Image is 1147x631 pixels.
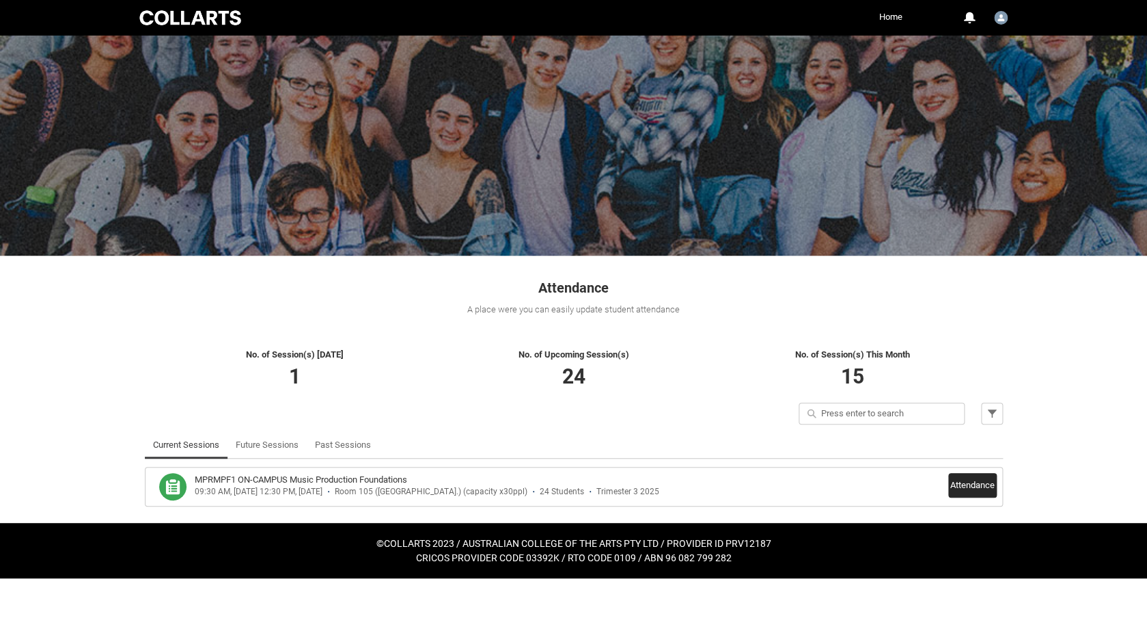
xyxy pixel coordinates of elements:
[246,349,344,360] span: No. of Session(s) [DATE]
[519,349,629,360] span: No. of Upcoming Session(s)
[948,473,997,498] button: Attendance
[562,364,585,388] span: 24
[841,364,864,388] span: 15
[991,5,1011,27] button: User Profile Thomas.Rando
[538,280,609,296] span: Attendance
[227,431,307,459] li: Future Sessions
[307,431,379,459] li: Past Sessions
[795,349,910,360] span: No. of Session(s) This Month
[153,431,219,459] a: Current Sessions
[799,403,965,425] input: Press enter to search
[195,487,322,497] div: 09:30 AM, [DATE] 12:30 PM, [DATE]
[994,11,1008,25] img: Thomas.Rando
[981,403,1003,425] button: Filter
[540,487,584,497] div: 24 Students
[335,487,527,497] div: Room 105 ([GEOGRAPHIC_DATA].) (capacity x30ppl)
[236,431,299,459] a: Future Sessions
[145,303,1003,317] div: A place were you can easily update student attendance
[145,431,227,459] li: Current Sessions
[289,364,301,388] span: 1
[315,431,371,459] a: Past Sessions
[596,487,659,497] div: Trimester 3 2025
[195,473,407,487] h3: MPRMPF1 ON-CAMPUS Music Production Foundations
[876,7,906,27] a: Home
